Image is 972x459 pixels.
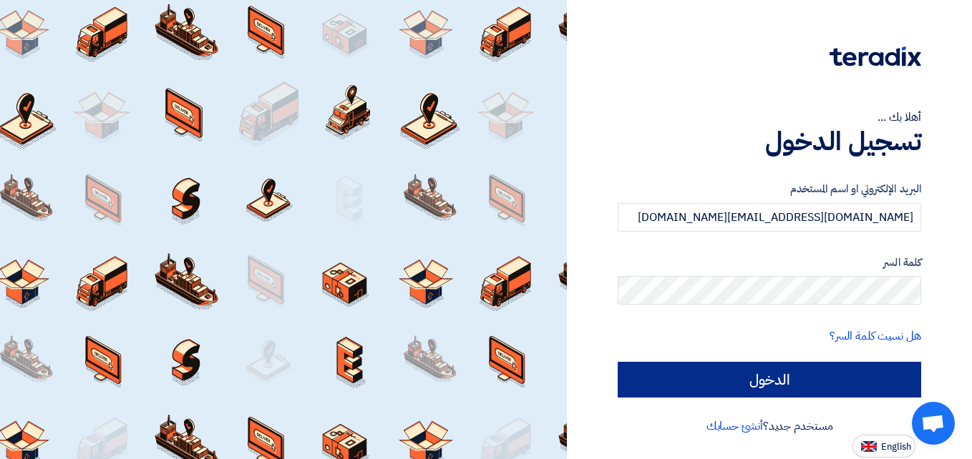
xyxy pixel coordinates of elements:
[881,442,911,452] span: English
[618,255,921,271] label: كلمة السر
[618,181,921,197] label: البريد الإلكتروني او اسم المستخدم
[618,362,921,398] input: الدخول
[706,418,763,435] a: أنشئ حسابك
[830,46,921,66] img: Teradix logo
[618,126,921,157] h1: تسجيل الدخول
[618,203,921,232] input: أدخل بريد العمل الإلكتروني او اسم المستخدم الخاص بك ...
[618,109,921,126] div: أهلا بك ...
[852,435,915,458] button: English
[861,441,877,452] img: en-US.png
[912,402,955,445] div: Open chat
[618,418,921,435] div: مستخدم جديد؟
[830,327,921,345] a: هل نسيت كلمة السر؟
